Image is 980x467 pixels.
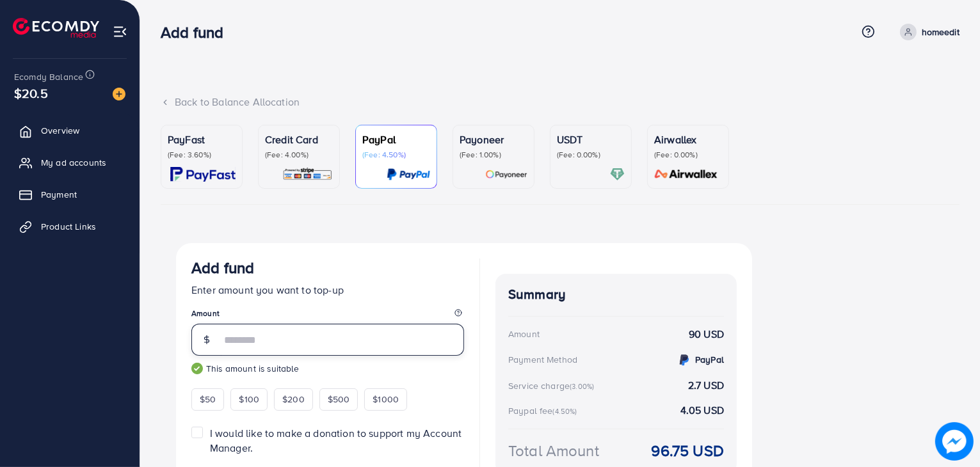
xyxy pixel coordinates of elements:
img: card [485,167,527,182]
p: (Fee: 4.50%) [362,150,430,160]
img: credit [677,352,692,368]
span: My ad accounts [41,156,106,169]
p: (Fee: 3.60%) [168,150,236,160]
p: Enter amount you want to top-up [191,282,464,297]
div: Total Amount [508,439,599,462]
span: $1000 [373,393,399,406]
p: USDT [557,132,625,147]
span: $500 [328,393,350,406]
h4: Summary [508,287,724,303]
img: card [282,167,333,182]
p: (Fee: 4.00%) [265,150,333,160]
span: $100 [239,393,259,406]
img: image [113,88,125,100]
span: Payment [41,188,77,201]
p: (Fee: 1.00%) [460,150,527,160]
span: $200 [282,393,305,406]
div: Payment Method [508,353,577,366]
img: image [935,422,974,461]
span: I would like to make a donation to support my Account Manager. [210,426,462,455]
p: Payoneer [460,132,527,147]
span: Ecomdy Balance [14,70,83,83]
small: This amount is suitable [191,362,464,375]
img: menu [113,24,127,39]
span: Overview [41,124,79,137]
small: (3.00%) [570,381,594,392]
div: Paypal fee [508,404,581,417]
h3: Add fund [161,23,234,42]
a: Payment [10,182,130,207]
span: Product Links [41,220,96,233]
a: My ad accounts [10,150,130,175]
strong: PayPal [695,353,724,366]
p: homeedit [922,24,960,40]
div: Service charge [508,379,598,392]
span: $50 [200,393,216,406]
p: (Fee: 0.00%) [557,150,625,160]
div: Amount [508,328,540,340]
img: card [170,167,236,182]
a: Overview [10,118,130,143]
strong: 2.7 USD [688,378,724,393]
strong: 4.05 USD [680,403,724,418]
span: $20.5 [14,84,48,102]
small: (4.50%) [553,406,577,416]
strong: 96.75 USD [652,439,724,462]
a: homeedit [895,24,960,40]
img: card [387,167,430,182]
h3: Add fund [191,258,254,277]
strong: 90 USD [689,327,724,342]
legend: Amount [191,308,464,324]
div: Back to Balance Allocation [161,95,960,109]
img: guide [191,363,203,374]
p: Airwallex [654,132,722,147]
img: logo [13,18,99,38]
p: (Fee: 0.00%) [654,150,722,160]
p: PayPal [362,132,430,147]
a: Product Links [10,214,130,239]
img: card [650,167,722,182]
p: PayFast [168,132,236,147]
img: card [610,167,625,182]
p: Credit Card [265,132,333,147]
